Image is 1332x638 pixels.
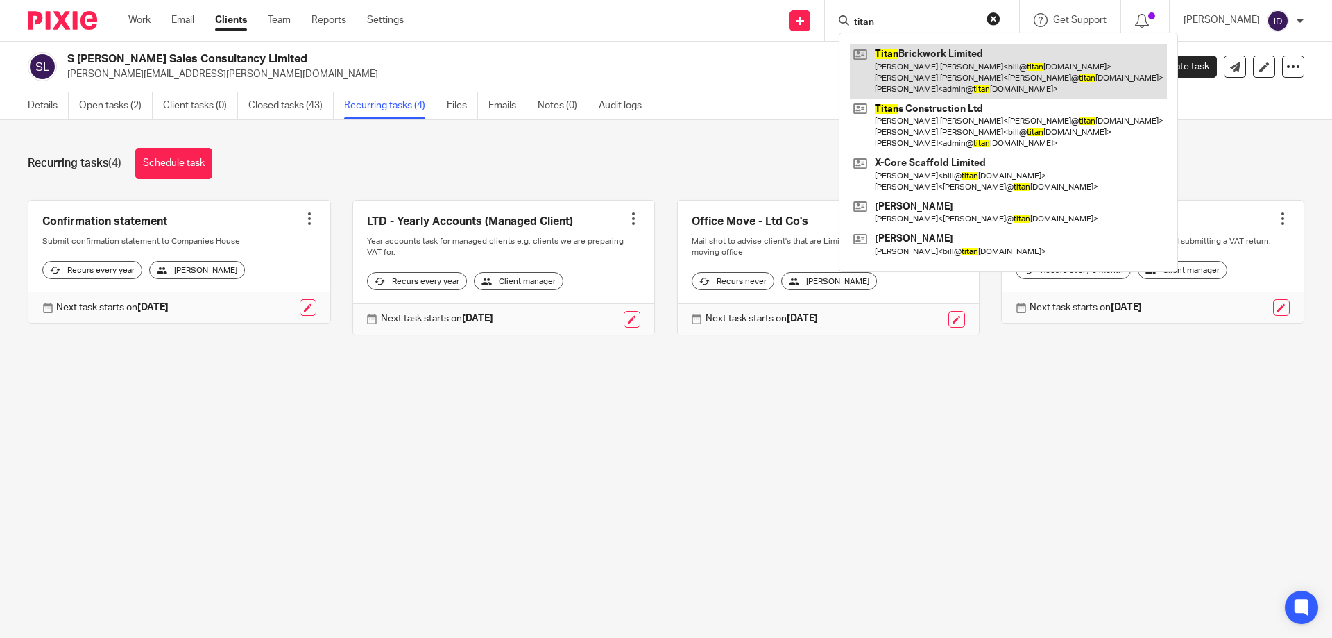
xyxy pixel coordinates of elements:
[853,17,977,29] input: Search
[1111,303,1142,312] strong: [DATE]
[447,92,478,119] a: Files
[1267,10,1289,32] img: svg%3E
[149,261,245,279] div: [PERSON_NAME]
[128,13,151,27] a: Work
[381,312,493,326] p: Next task starts on
[599,92,652,119] a: Audit logs
[344,92,436,119] a: Recurring tasks (4)
[987,12,1000,26] button: Clear
[781,272,877,290] div: [PERSON_NAME]
[1030,301,1142,314] p: Next task starts on
[67,52,906,67] h2: S [PERSON_NAME] Sales Consultancy Limited
[56,301,169,314] p: Next task starts on
[135,148,212,179] a: Schedule task
[28,11,97,30] img: Pixie
[108,158,121,169] span: (4)
[79,92,153,119] a: Open tasks (2)
[248,92,334,119] a: Closed tasks (43)
[311,13,346,27] a: Reports
[787,314,818,324] strong: [DATE]
[488,92,527,119] a: Emails
[462,314,493,324] strong: [DATE]
[268,13,291,27] a: Team
[1053,15,1107,25] span: Get Support
[28,92,69,119] a: Details
[1184,13,1260,27] p: [PERSON_NAME]
[67,67,1116,81] p: [PERSON_NAME][EMAIL_ADDRESS][PERSON_NAME][DOMAIN_NAME]
[42,261,142,279] div: Recurs every year
[1138,261,1227,279] div: Client manager
[28,52,57,81] img: svg%3E
[692,272,774,290] div: Recurs never
[706,312,818,326] p: Next task starts on
[367,272,467,290] div: Recurs every year
[538,92,588,119] a: Notes (0)
[28,156,121,171] h1: Recurring tasks
[163,92,238,119] a: Client tasks (0)
[171,13,194,27] a: Email
[215,13,247,27] a: Clients
[474,272,563,290] div: Client manager
[137,303,169,312] strong: [DATE]
[367,13,404,27] a: Settings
